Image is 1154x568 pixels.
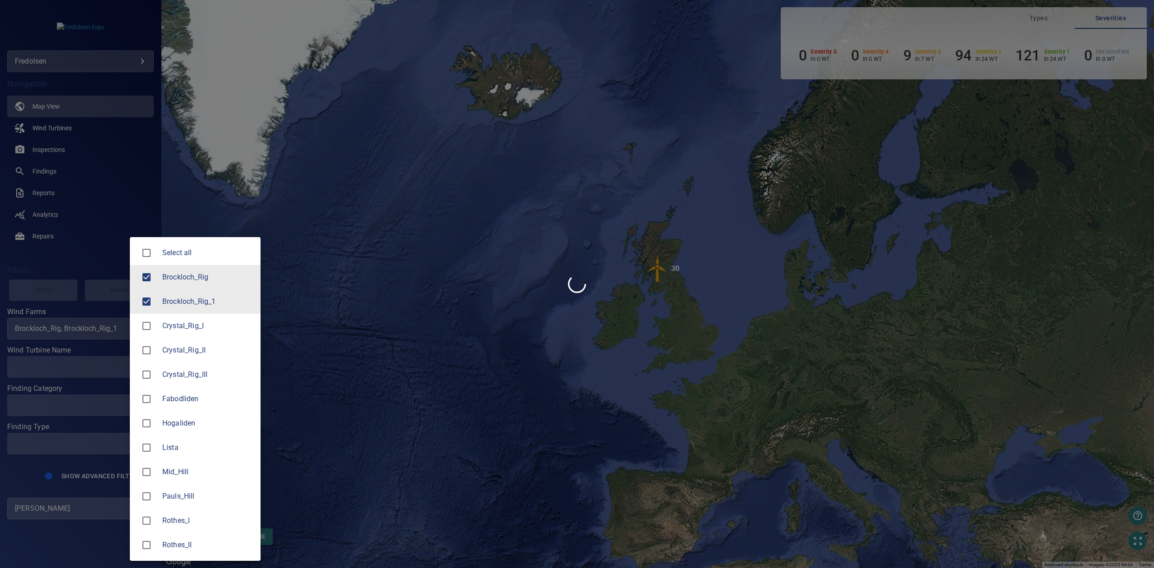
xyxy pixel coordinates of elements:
div: Wind Farms Brockloch_Rig [162,272,253,283]
span: Select all [162,247,253,258]
span: Crystal_Rig_I [137,316,156,335]
div: Wind Farms Rothes_II [162,540,253,550]
div: Wind Farms Rothes_I [162,515,253,526]
div: Wind Farms Mid_Hill [162,467,253,477]
span: Crystal_Rig_I [162,321,253,331]
span: Mid_Hill [162,467,253,477]
span: Fabodliden [137,389,156,408]
span: Brockloch_Rig [137,268,156,287]
span: Crystal_Rig_III [162,369,253,380]
span: Hogaliden [162,418,253,429]
div: Wind Farms Brockloch_Rig_1 [162,296,253,307]
span: Rothes_I [162,515,253,526]
span: Lista [162,442,253,453]
span: Fabodliden [162,394,253,404]
span: Rothes_II [162,540,253,550]
span: Crystal_Rig_II [162,345,253,356]
span: Lista [137,438,156,457]
div: Wind Farms Crystal_Rig_I [162,321,253,331]
span: Hogaliden [137,414,156,433]
span: Rothes_I [137,511,156,530]
div: Wind Farms Pauls_Hill [162,491,253,502]
span: Mid_Hill [137,463,156,481]
span: Brockloch_Rig [162,272,253,283]
span: Brockloch_Rig_1 [137,292,156,311]
span: Pauls_Hill [137,487,156,506]
span: Crystal_Rig_II [137,341,156,360]
ul: Brockloch_Rig, Brockloch_Rig_1 [130,237,261,561]
div: Wind Farms Crystal_Rig_III [162,369,253,380]
div: Wind Farms Lista [162,442,253,453]
div: Wind Farms Hogaliden [162,418,253,429]
div: Wind Farms Crystal_Rig_II [162,345,253,356]
span: Brockloch_Rig_1 [162,296,253,307]
span: Rothes_II [137,536,156,554]
span: Pauls_Hill [162,491,253,502]
span: Crystal_Rig_III [137,365,156,384]
div: Wind Farms Fabodliden [162,394,253,404]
